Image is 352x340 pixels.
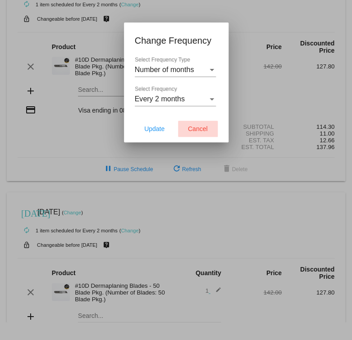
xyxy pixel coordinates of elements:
mat-select: Select Frequency [135,95,216,103]
span: Cancel [188,125,208,132]
mat-select: Select Frequency Type [135,66,216,74]
span: Every 2 months [135,95,185,103]
span: Update [144,125,165,132]
span: Number of months [135,66,194,73]
h1: Change Frequency [135,33,218,48]
button: Cancel [178,121,218,137]
button: Update [135,121,174,137]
